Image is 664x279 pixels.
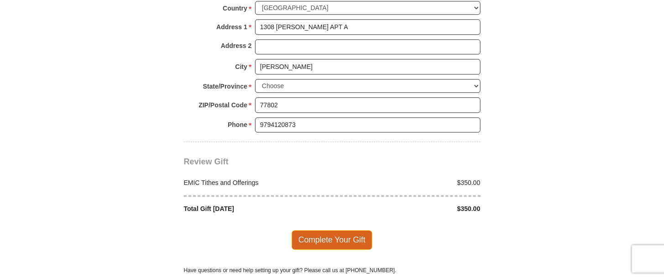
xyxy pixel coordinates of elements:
[228,118,247,131] strong: Phone
[332,204,486,214] div: $350.00
[179,178,332,188] div: EMIC Tithes and Offerings
[184,157,229,166] span: Review Gift
[184,266,481,274] p: Have questions or need help setting up your gift? Please call us at [PHONE_NUMBER].
[235,60,247,73] strong: City
[203,80,247,93] strong: State/Province
[179,204,332,214] div: Total Gift [DATE]
[292,230,372,249] span: Complete Your Gift
[216,21,247,33] strong: Address 1
[223,2,247,15] strong: Country
[221,39,252,52] strong: Address 2
[199,99,247,111] strong: ZIP/Postal Code
[332,178,486,188] div: $350.00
